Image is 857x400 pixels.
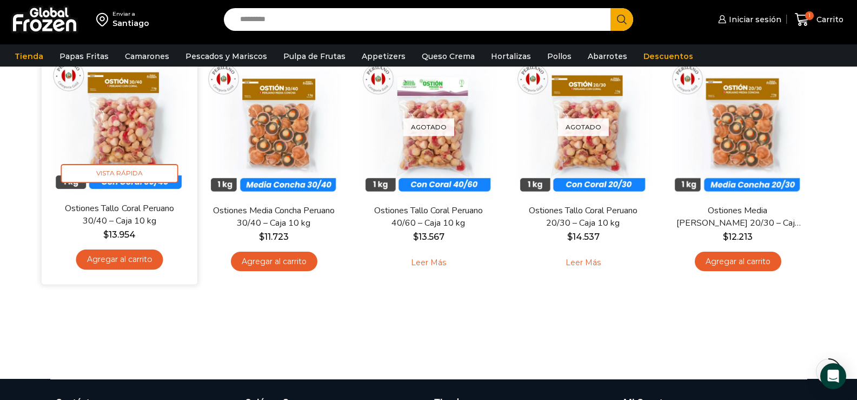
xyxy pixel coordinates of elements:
[542,46,577,67] a: Pollos
[394,252,463,274] a: Leé más sobre “Ostiones Tallo Coral Peruano 40/60 - Caja 10 kg”
[61,164,178,183] span: Vista Rápida
[211,205,336,229] a: Ostiones Media Concha Peruano 30/40 – Caja 10 kg
[112,10,149,18] div: Enviar a
[96,10,112,29] img: address-field-icon.svg
[416,46,480,67] a: Queso Crema
[638,46,699,67] a: Descuentos
[549,252,617,274] a: Leé más sobre “Ostiones Tallo Coral Peruano 20/30 - Caja 10 kg”
[403,118,454,136] p: Agotado
[567,232,573,242] span: $
[723,232,753,242] bdi: 12.213
[112,18,149,29] div: Santiago
[805,11,814,20] span: 1
[180,46,273,67] a: Pescados y Mariscos
[792,7,846,32] a: 1 Carrito
[76,250,163,270] a: Agregar al carrito: “Ostiones Tallo Coral Peruano 30/40 - Caja 10 kg”
[814,14,843,25] span: Carrito
[356,46,411,67] a: Appetizers
[9,46,49,67] a: Tienda
[56,202,182,227] a: Ostiones Tallo Coral Peruano 30/40 – Caja 10 kg
[259,232,289,242] bdi: 11.723
[103,229,108,239] span: $
[259,232,264,242] span: $
[413,232,418,242] span: $
[413,232,444,242] bdi: 13.567
[723,232,728,242] span: $
[558,118,609,136] p: Agotado
[675,205,800,229] a: Ostiones Media [PERSON_NAME] 20/30 – Caja 10 kg
[278,46,351,67] a: Pulpa de Frutas
[567,232,600,242] bdi: 14.537
[521,205,645,229] a: Ostiones Tallo Coral Peruano 20/30 – Caja 10 kg
[54,46,114,67] a: Papas Fritas
[726,14,781,25] span: Iniciar sesión
[366,205,490,229] a: Ostiones Tallo Coral Peruano 40/60 – Caja 10 kg
[695,252,781,272] a: Agregar al carrito: “Ostiones Media Concha Peruano 20/30 - Caja 10 kg”
[231,252,317,272] a: Agregar al carrito: “Ostiones Media Concha Peruano 30/40 - Caja 10 kg”
[486,46,536,67] a: Hortalizas
[715,9,781,30] a: Iniciar sesión
[119,46,175,67] a: Camarones
[103,229,135,239] bdi: 13.954
[820,363,846,389] div: Open Intercom Messenger
[582,46,633,67] a: Abarrotes
[610,8,633,31] button: Search button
